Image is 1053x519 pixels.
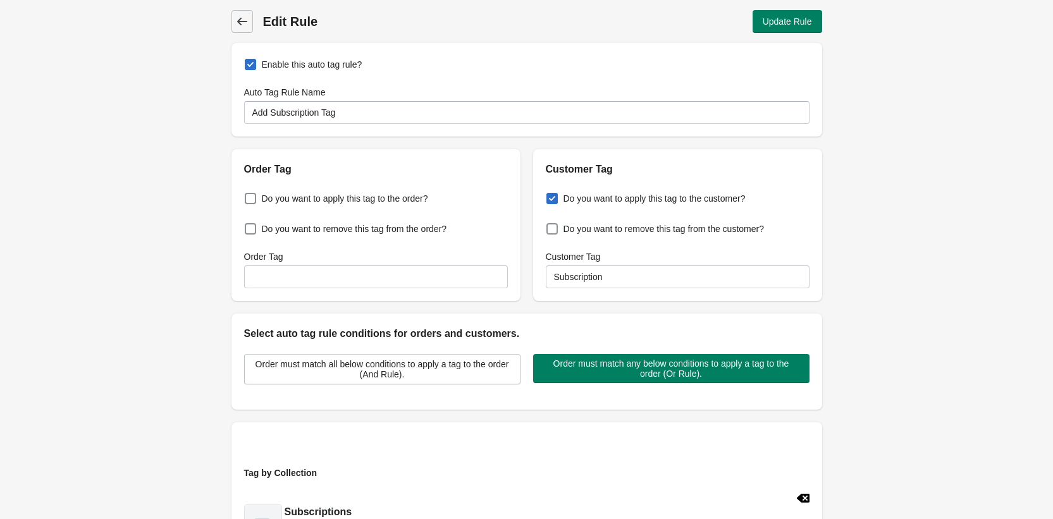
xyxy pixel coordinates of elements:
h2: Select auto tag rule conditions for orders and customers. [244,326,810,341]
button: Order must match any below conditions to apply a tag to the order (Or Rule). [533,354,810,383]
label: Order Tag [244,250,283,263]
button: Order must match all below conditions to apply a tag to the order (And Rule). [244,354,520,384]
h2: Customer Tag [546,162,810,177]
label: Auto Tag Rule Name [244,86,326,99]
span: Enable this auto tag rule? [262,58,362,71]
span: Do you want to remove this tag from the customer? [563,223,764,235]
span: Do you want to apply this tag to the order? [262,192,428,205]
span: Tag by Collection [244,468,317,478]
label: Customer Tag [546,250,601,263]
span: Do you want to remove this tag from the order? [262,223,447,235]
span: Order must match all below conditions to apply a tag to the order (And Rule). [255,359,510,379]
span: Update Rule [763,16,812,27]
h2: Order Tag [244,162,508,177]
h1: Edit Rule [263,13,525,30]
button: Update Rule [753,10,822,33]
span: Order must match any below conditions to apply a tag to the order (Or Rule). [543,358,799,379]
span: Do you want to apply this tag to the customer? [563,192,746,205]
